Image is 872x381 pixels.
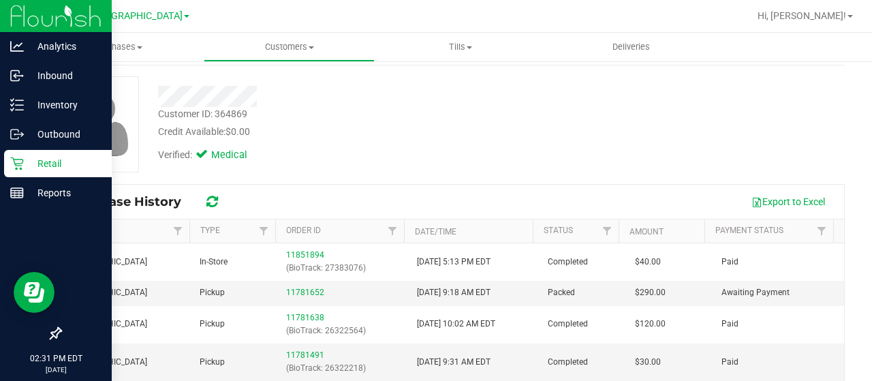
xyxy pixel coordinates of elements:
a: Date/Time [415,227,456,237]
span: Paid [721,256,738,269]
a: Status [544,226,573,235]
inline-svg: Outbound [10,127,24,141]
span: Customers [204,41,374,53]
a: Deliveries [546,33,717,61]
inline-svg: Analytics [10,40,24,53]
span: Awaiting Payment [721,286,790,299]
a: Amount [629,227,664,237]
a: Customers [204,33,375,61]
inline-svg: Inventory [10,98,24,112]
div: Verified: [158,148,266,163]
span: Packed [548,286,575,299]
p: Reports [24,185,106,201]
p: (BioTrack: 27383076) [286,262,401,275]
a: Tills [375,33,546,61]
span: Tills [375,41,545,53]
button: Export to Excel [743,190,834,213]
span: Pickup [200,286,225,299]
a: Filter [253,219,275,243]
span: $40.00 [635,256,661,269]
span: [GEOGRAPHIC_DATA] [89,10,183,22]
span: Completed [548,256,588,269]
a: 11851894 [286,250,324,260]
span: [DATE] 5:13 PM EDT [417,256,490,269]
span: $120.00 [635,318,666,331]
div: Customer ID: 364869 [158,107,247,121]
a: Purchases [33,33,204,61]
span: Hi, [PERSON_NAME]! [758,10,846,21]
inline-svg: Retail [10,157,24,170]
p: 02:31 PM EDT [6,352,106,365]
span: In-Store [200,256,228,269]
a: 11781638 [286,313,324,322]
span: Paid [721,318,738,331]
a: Filter [381,219,404,243]
a: Order ID [286,226,321,235]
span: $0.00 [225,126,250,137]
span: Pickup [200,356,225,369]
span: [DATE] 9:31 AM EDT [417,356,490,369]
span: $290.00 [635,286,666,299]
span: [DATE] 9:18 AM EDT [417,286,490,299]
p: Inventory [24,97,106,113]
span: Medical [211,148,266,163]
a: Filter [167,219,189,243]
span: Completed [548,356,588,369]
span: [DATE] 10:02 AM EDT [417,318,495,331]
p: (BioTrack: 26322564) [286,324,401,337]
span: Pickup [200,318,225,331]
a: Filter [811,219,833,243]
span: Completed [548,318,588,331]
a: Type [200,226,220,235]
span: Purchases [33,41,204,53]
p: (BioTrack: 26322218) [286,362,401,375]
a: Filter [596,219,619,243]
a: Payment Status [715,226,783,235]
inline-svg: Reports [10,186,24,200]
p: Retail [24,155,106,172]
iframe: Resource center [14,272,54,313]
p: Inbound [24,67,106,84]
a: 11781491 [286,350,324,360]
p: [DATE] [6,365,106,375]
a: 11781652 [286,288,324,297]
inline-svg: Inbound [10,69,24,82]
p: Outbound [24,126,106,142]
span: Purchase History [71,194,195,209]
span: $30.00 [635,356,661,369]
span: Deliveries [594,41,668,53]
span: Paid [721,356,738,369]
div: Credit Available: [158,125,540,139]
p: Analytics [24,38,106,55]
